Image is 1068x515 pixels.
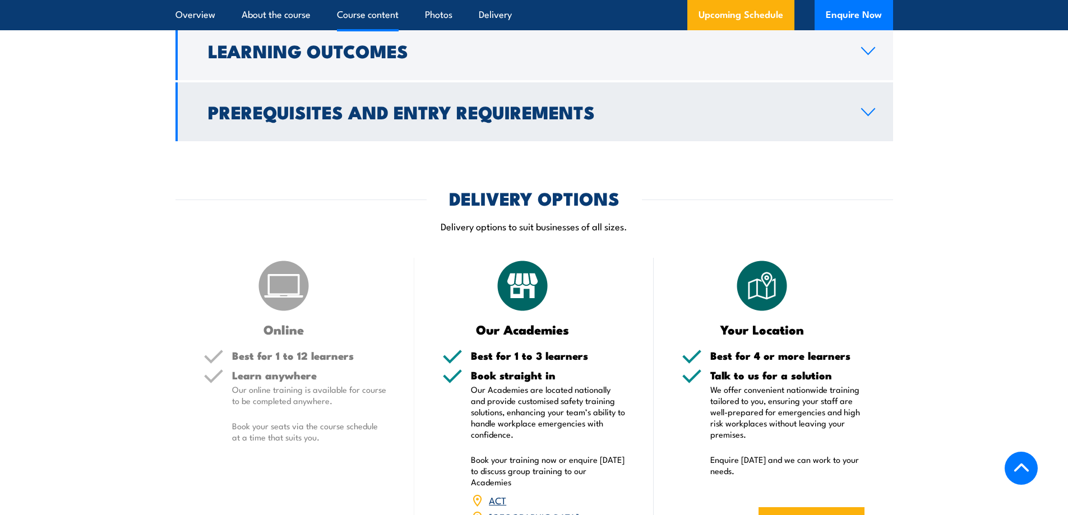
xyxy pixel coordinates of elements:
h3: Online [204,323,364,336]
p: Delivery options to suit businesses of all sizes. [175,220,893,233]
p: Book your training now or enquire [DATE] to discuss group training to our Academies [471,454,626,488]
h5: Book straight in [471,370,626,381]
h5: Talk to us for a solution [710,370,865,381]
p: Enquire [DATE] and we can work to your needs. [710,454,865,476]
a: Prerequisites and Entry Requirements [175,82,893,141]
h3: Your Location [682,323,843,336]
h2: Prerequisites and Entry Requirements [208,104,843,119]
h2: DELIVERY OPTIONS [449,190,619,206]
h3: Our Academies [442,323,603,336]
h5: Learn anywhere [232,370,387,381]
p: We offer convenient nationwide training tailored to you, ensuring your staff are well-prepared fo... [710,384,865,440]
p: Book your seats via the course schedule at a time that suits you. [232,420,387,443]
h5: Best for 1 to 3 learners [471,350,626,361]
h2: Learning Outcomes [208,43,843,58]
a: ACT [489,493,506,507]
h5: Best for 1 to 12 learners [232,350,387,361]
h5: Best for 4 or more learners [710,350,865,361]
p: Our online training is available for course to be completed anywhere. [232,384,387,406]
a: Learning Outcomes [175,21,893,80]
p: Our Academies are located nationally and provide customised safety training solutions, enhancing ... [471,384,626,440]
